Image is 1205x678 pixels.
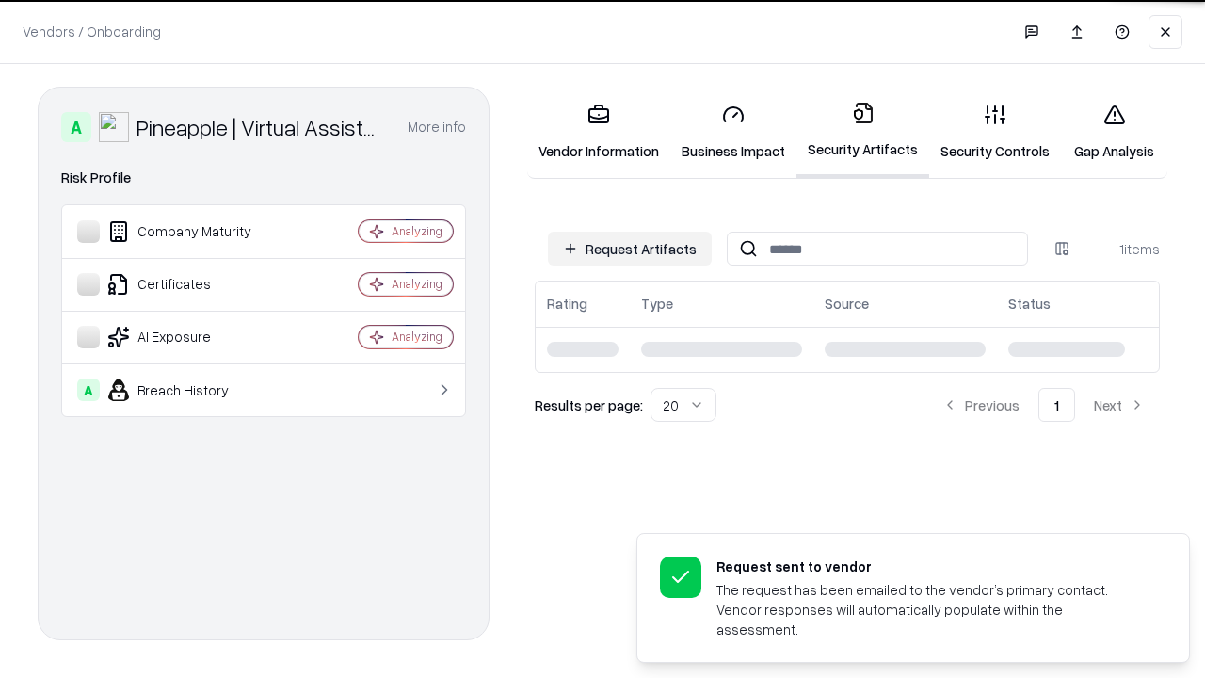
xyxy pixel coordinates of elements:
div: Request sent to vendor [716,557,1144,576]
a: Business Impact [670,89,796,176]
button: Request Artifacts [548,232,712,266]
img: Pineapple | Virtual Assistant Agency [99,112,129,142]
a: Security Controls [929,89,1061,176]
div: Breach History [77,379,302,401]
div: Analyzing [392,223,442,239]
div: 1 items [1084,239,1160,259]
div: Status [1008,294,1051,314]
div: Analyzing [392,276,442,292]
div: A [61,112,91,142]
div: Risk Profile [61,167,466,189]
div: Type [641,294,673,314]
a: Security Artifacts [796,87,929,178]
p: Results per page: [535,395,643,415]
button: 1 [1038,388,1075,422]
nav: pagination [927,388,1160,422]
a: Gap Analysis [1061,89,1167,176]
button: More info [408,110,466,144]
div: The request has been emailed to the vendor’s primary contact. Vendor responses will automatically... [716,580,1144,639]
div: Rating [547,294,587,314]
div: AI Exposure [77,326,302,348]
div: Source [825,294,869,314]
div: Pineapple | Virtual Assistant Agency [137,112,385,142]
a: Vendor Information [527,89,670,176]
div: A [77,379,100,401]
div: Certificates [77,273,302,296]
div: Company Maturity [77,220,302,243]
div: Analyzing [392,329,442,345]
p: Vendors / Onboarding [23,22,161,41]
